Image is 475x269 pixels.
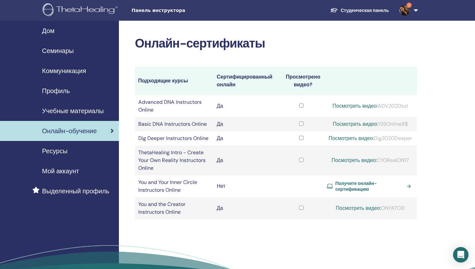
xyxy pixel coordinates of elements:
a: Посмотреть видео: [332,157,377,164]
span: Получите онлайн-сертификацию [335,180,404,192]
a: Посмотреть видео: [332,102,378,109]
span: Панель инструктора [132,7,228,14]
th: Подходящие курсы [135,67,214,95]
span: Онлайн-обучение [42,126,97,136]
td: Да [214,145,279,175]
td: Advanced DNA Instructors Online [135,95,214,117]
div: CYORealON17 [327,156,414,164]
td: Dig Deeper Instructors Online [135,131,214,145]
td: Да [214,131,279,145]
span: Учебные материалы [42,106,104,116]
span: Семинары [42,46,74,56]
span: Профиль [42,86,70,96]
img: graduation-cap-white.svg [330,7,338,13]
td: You and the Creator Instructors Online [135,197,214,219]
td: Да [214,197,279,219]
div: Open Intercom Messenger [453,247,469,263]
td: Нет [214,175,279,197]
th: Просмотрено видео? [279,67,324,95]
th: Сертифицированный онлайн [214,67,279,95]
img: default.jpg [399,5,410,16]
a: Студенческая панель [325,5,394,16]
a: Получите онлайн-сертификацию [327,180,414,192]
td: Да [214,117,279,131]
span: Ресурсы [42,146,68,156]
a: Посмотреть видео: [336,205,381,211]
a: Посмотреть видео: [329,135,374,142]
td: You and Your Inner Circle Instructors Online [135,175,214,197]
span: 2 [406,3,412,8]
td: Basic DNA Instructors Online [135,117,214,131]
td: Да [214,95,279,117]
div: ONYATC8! [327,204,414,212]
div: Y3SOnl!ne8$ [327,120,414,128]
span: Выделенный профиль [42,186,109,196]
div: Dig2020Deeper [327,134,414,142]
td: ThetaHealing Intro - Create Your Own Reality Instructors Online [135,145,214,175]
a: Посмотреть видео: [333,121,378,127]
span: Коммуникация [42,66,86,76]
h2: Онлайн-сертификаты [135,36,417,51]
span: Дом [42,26,55,36]
div: ADV2020tut [327,102,414,110]
img: logo.png [43,3,120,18]
span: Мой аккаунт [42,166,79,176]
